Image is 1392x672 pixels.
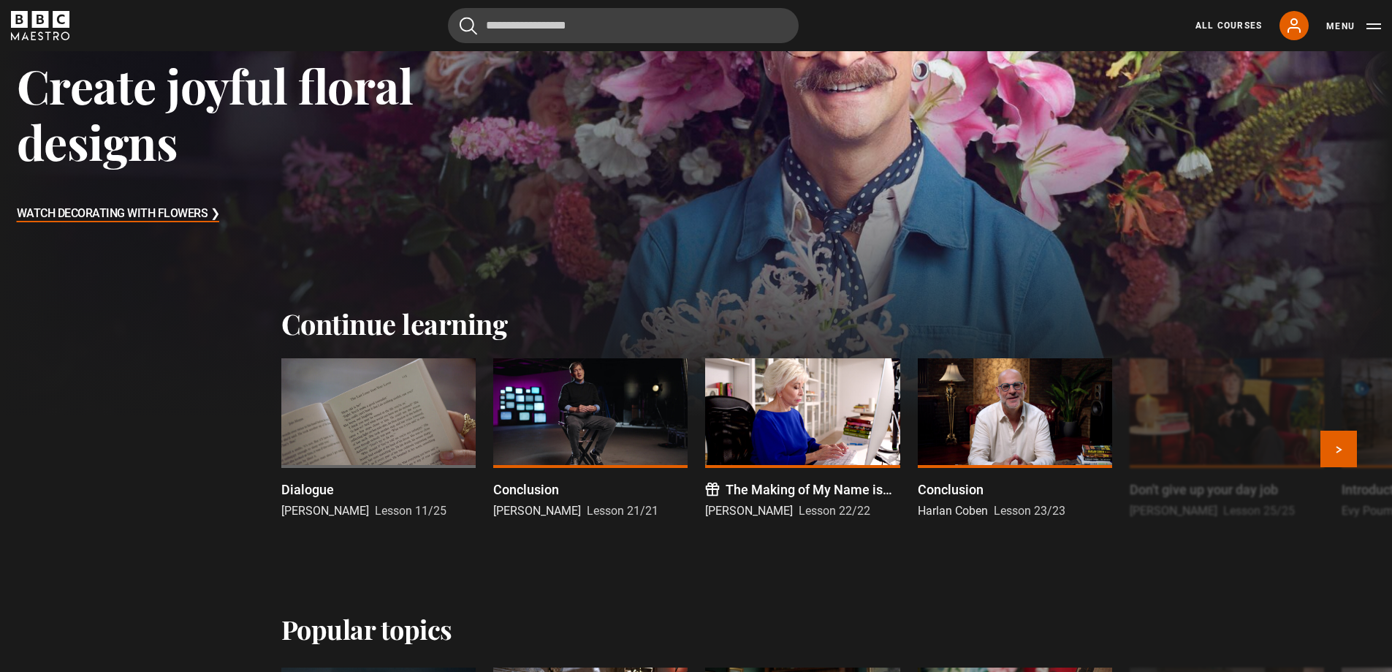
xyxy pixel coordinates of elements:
h2: Continue learning [281,307,1111,341]
span: [PERSON_NAME] [1130,504,1217,518]
p: Conclusion [918,480,984,499]
a: All Courses [1195,19,1262,32]
span: [PERSON_NAME] [705,504,793,518]
h3: Create joyful floral designs [17,57,558,170]
input: Search [448,8,799,43]
svg: BBC Maestro [11,11,69,40]
span: Lesson 23/23 [994,504,1065,518]
p: The Making of My Name is [PERSON_NAME] del [PERSON_NAME] [726,480,900,499]
p: Conclusion [493,480,559,499]
a: Conclusion [PERSON_NAME] Lesson 21/21 [493,358,688,520]
p: Don't give up your day job [1130,480,1278,499]
span: [PERSON_NAME] [281,504,369,518]
button: Submit the search query [460,17,477,35]
p: Dialogue [281,480,334,499]
span: Lesson 22/22 [799,504,870,518]
a: Don't give up your day job [PERSON_NAME] Lesson 25/25 [1130,358,1324,520]
h3: Watch Decorating With Flowers ❯ [17,203,220,225]
span: Harlan Coben [918,504,988,518]
a: Dialogue [PERSON_NAME] Lesson 11/25 [281,358,476,520]
a: Conclusion Harlan Coben Lesson 23/23 [918,358,1112,520]
span: Lesson 21/21 [587,504,658,518]
h2: Popular topics [281,614,452,644]
a: The Making of My Name is [PERSON_NAME] del [PERSON_NAME] [PERSON_NAME] Lesson 22/22 [705,358,900,520]
button: Toggle navigation [1326,19,1381,34]
span: [PERSON_NAME] [493,504,581,518]
span: Lesson 25/25 [1223,504,1295,518]
span: Lesson 11/25 [375,504,446,518]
